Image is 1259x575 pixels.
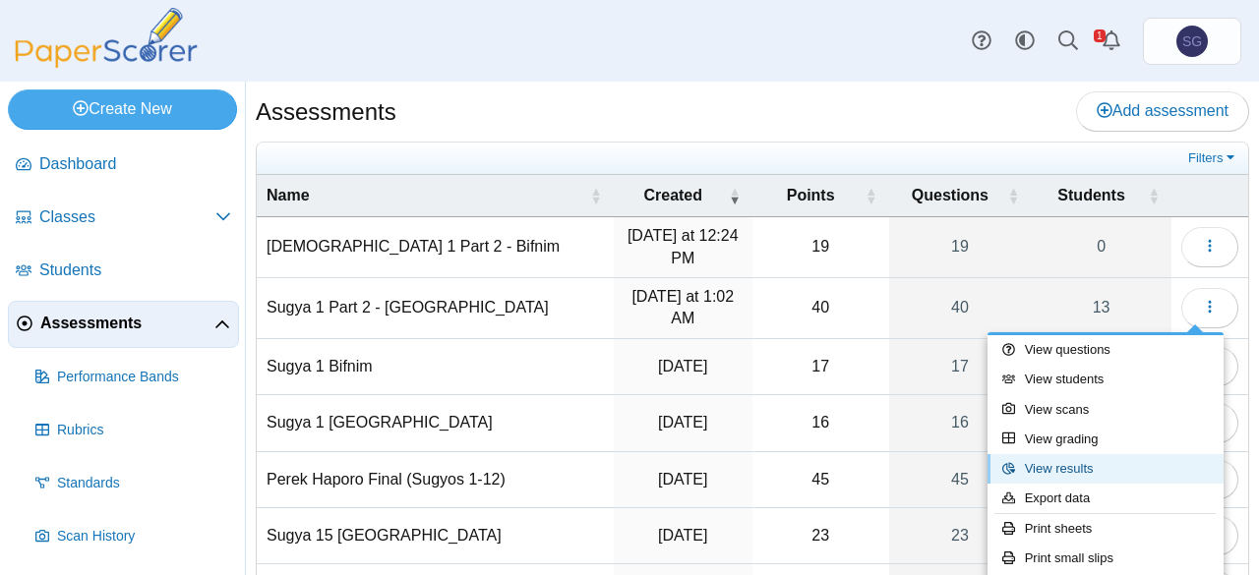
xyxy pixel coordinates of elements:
span: Students : Activate to sort [1148,175,1160,216]
a: View results [988,454,1224,484]
span: Questions : Activate to sort [1007,175,1019,216]
span: Questions [912,187,989,203]
td: Sugya 15 [GEOGRAPHIC_DATA] [257,508,614,564]
a: PaperScorer [8,54,205,71]
a: Assessments [8,301,239,348]
a: Alerts [1090,20,1133,63]
td: Sugya 1 Part 2 - [GEOGRAPHIC_DATA] [257,278,614,339]
a: Shmuel Granovetter [1143,18,1241,65]
a: 23 [889,508,1032,563]
time: Sep 9, 2025 at 1:02 AM [631,288,734,326]
a: Classes [8,195,239,242]
a: Dashboard [8,142,239,189]
td: Sugya 1 [GEOGRAPHIC_DATA] [257,395,614,451]
h1: Assessments [256,95,396,129]
span: Performance Bands [57,368,231,387]
span: Shmuel Granovetter [1176,26,1208,57]
span: Created [643,187,702,203]
span: Shmuel Granovetter [1182,34,1202,48]
td: 16 [752,395,889,451]
time: Sep 1, 2025 at 11:39 AM [658,358,707,374]
a: 45 [889,452,1032,507]
span: Standards [57,474,231,493]
span: Dashboard [39,153,231,175]
a: View scans [988,395,1224,425]
time: Mar 24, 2025 at 11:39 AM [658,527,707,544]
a: Rubrics [28,407,239,454]
td: 17 [752,339,889,395]
a: Add assessment [1076,91,1249,131]
time: Apr 25, 2025 at 10:57 AM [658,471,707,488]
a: Students [8,248,239,295]
td: Sugya 1 Bifnim [257,339,614,395]
a: Standards [28,460,239,507]
img: PaperScorer [8,8,205,68]
span: Rubrics [57,421,231,440]
a: View students [988,365,1224,394]
a: Create New [8,89,237,129]
a: View questions [988,335,1224,365]
span: Scan History [57,527,231,546]
a: 40 [889,278,1032,338]
time: Sep 9, 2025 at 12:24 PM [628,227,739,265]
a: 16 [889,395,1032,450]
span: Created : Activate to remove sorting [729,175,741,216]
span: Points [787,187,835,203]
td: [DEMOGRAPHIC_DATA] 1 Part 2 - Bifnim [257,217,614,278]
a: 13 [1031,278,1171,338]
a: Print small slips [988,544,1224,573]
a: Print sheets [988,514,1224,544]
td: 40 [752,278,889,339]
a: 19 [889,217,1032,277]
a: 0 [1031,217,1171,277]
span: Students [39,259,231,281]
a: Scan History [28,513,239,560]
span: Points : Activate to sort [866,175,877,216]
a: Performance Bands [28,354,239,401]
span: Name : Activate to sort [590,175,602,216]
a: Export data [988,484,1224,513]
span: Add assessment [1097,102,1229,119]
span: Assessments [40,313,214,334]
span: Name [267,187,310,203]
td: Perek Haporo Final (Sugyos 1-12) [257,452,614,508]
span: Students [1057,187,1124,203]
a: Filters [1183,148,1243,168]
td: 45 [752,452,889,508]
span: Classes [39,206,215,228]
a: 17 [889,339,1032,394]
td: 23 [752,508,889,564]
td: 19 [752,217,889,278]
a: View grading [988,425,1224,454]
time: Sep 1, 2025 at 11:35 AM [658,414,707,431]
